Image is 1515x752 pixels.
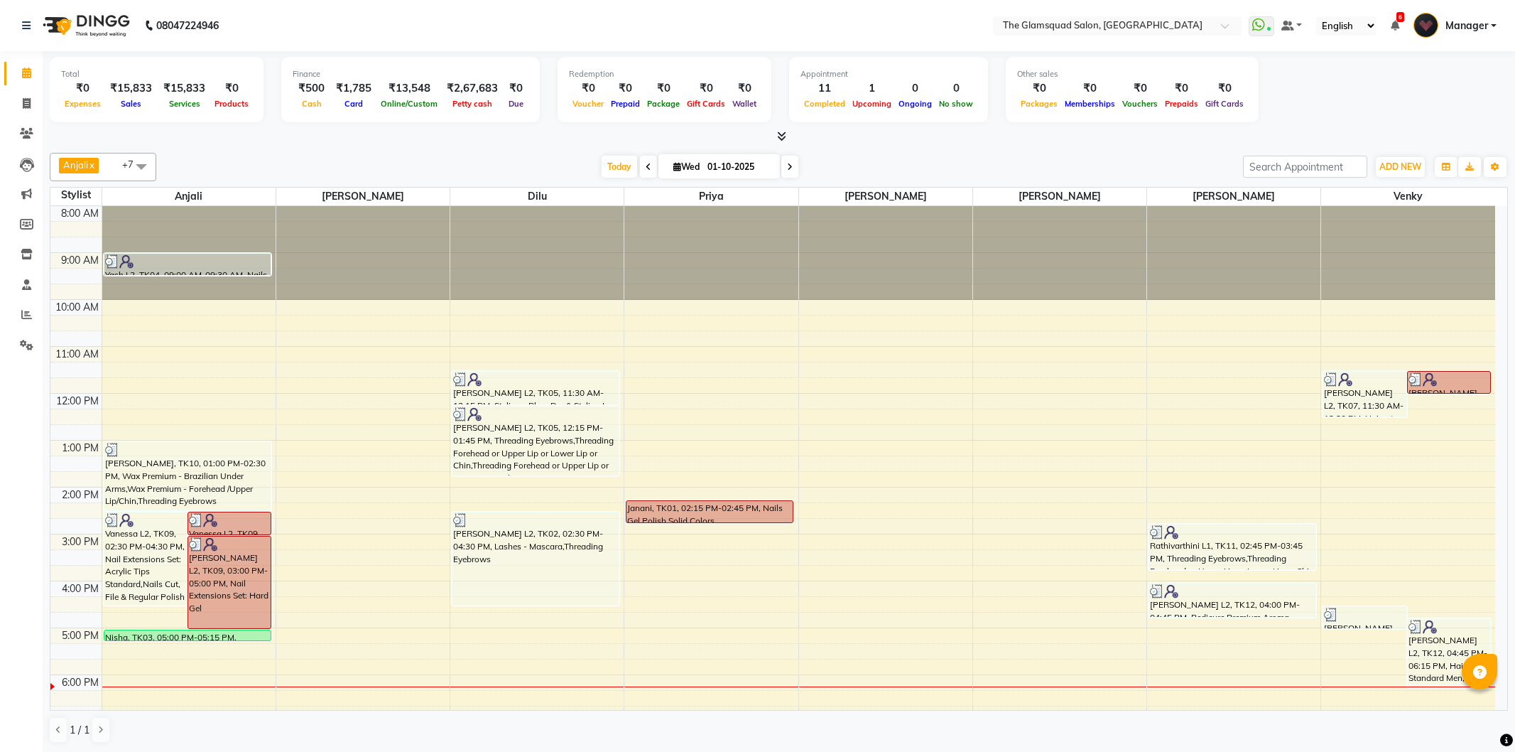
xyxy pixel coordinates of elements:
[1061,80,1119,97] div: ₹0
[1323,607,1406,628] div: [PERSON_NAME] L2, TK02, 04:30 PM-05:00 PM, Bleach/Detan Face and Neck
[377,80,441,97] div: ₹13,548
[61,68,252,80] div: Total
[1408,619,1490,687] div: [PERSON_NAME] L2, TK12, 04:45 PM-06:15 PM, Haircut Standard Men,[PERSON_NAME] Clean Shave
[800,68,977,80] div: Appointment
[683,80,729,97] div: ₹0
[59,581,102,596] div: 4:00 PM
[104,254,271,275] div: Yash L2, TK04, 09:00 AM-09:30 AM, Nails Gel Polish Solid Colors
[104,630,271,640] div: Nisha, TK03, 05:00 PM-05:15 PM, Dermalogica FaceFit Mini Facial
[799,188,972,205] span: [PERSON_NAME]
[1017,99,1061,109] span: Packages
[104,512,187,605] div: Vanessa L2, TK09, 02:30 PM-04:30 PM, Nail Extensions Set: Acrylic Tips Standard,Nails Cut, File &...
[849,80,895,97] div: 1
[276,188,450,205] span: [PERSON_NAME]
[122,159,144,170] span: +7
[703,156,774,178] input: 2025-10-01
[1408,372,1490,393] div: [PERSON_NAME] L2, TK05, 11:30 AM-12:00 PM, Styling - Std. Hair Wash - [DEMOGRAPHIC_DATA] M
[452,372,619,404] div: [PERSON_NAME] L2, TK05, 11:30 AM-12:15 PM, Styling - Blow Dry & Styling L
[53,347,102,362] div: 11:00 AM
[188,537,271,628] div: [PERSON_NAME] L2, TK09, 03:00 PM-05:00 PM, Nail Extensions Set: Hard Gel
[341,99,366,109] span: Card
[683,99,729,109] span: Gift Cards
[1376,157,1425,177] button: ADD NEW
[800,99,849,109] span: Completed
[895,80,935,97] div: 0
[973,188,1146,205] span: [PERSON_NAME]
[1017,68,1247,80] div: Other sales
[1391,19,1399,32] a: 6
[211,80,252,97] div: ₹0
[450,188,624,205] span: Dilu
[1017,80,1061,97] div: ₹0
[102,188,276,205] span: Anjali
[849,99,895,109] span: Upcoming
[50,188,102,203] div: Stylist
[61,99,104,109] span: Expenses
[452,407,619,476] div: [PERSON_NAME] L2, TK05, 12:15 PM-01:45 PM, Threading Eyebrows,Threading Forehead or Upper Lip or ...
[626,501,793,522] div: Janani, TK01, 02:15 PM-02:45 PM, Nails Gel Polish Solid Colors
[452,512,619,605] div: [PERSON_NAME] L2, TK02, 02:30 PM-04:30 PM, Lashes - Mascara,Threading Eyebrows
[117,99,145,109] span: Sales
[58,253,102,268] div: 9:00 AM
[58,206,102,221] div: 8:00 AM
[670,161,703,172] span: Wed
[1396,12,1404,22] span: 6
[293,80,330,97] div: ₹500
[607,99,644,109] span: Prepaid
[298,99,325,109] span: Cash
[156,6,219,45] b: 08047224946
[1202,99,1247,109] span: Gift Cards
[377,99,441,109] span: Online/Custom
[1149,584,1315,617] div: [PERSON_NAME] L2, TK12, 04:00 PM-04:45 PM, Pedicure Premium Aroma
[59,441,102,456] div: 1:00 PM
[1321,188,1495,205] span: Venky
[88,159,94,171] a: x
[607,80,644,97] div: ₹0
[602,156,637,178] span: Today
[569,99,607,109] span: Voucher
[211,99,252,109] span: Products
[569,68,760,80] div: Redemption
[59,535,102,549] div: 3:00 PM
[1243,156,1367,178] input: Search Appointment
[1455,695,1501,738] iframe: chat widget
[935,99,977,109] span: No show
[1323,372,1406,417] div: [PERSON_NAME] L2, TK07, 11:30 AM-12:30 PM, Haircut Creative Cuts Women
[644,99,683,109] span: Package
[1149,525,1315,569] div: Rathivarthini L1, TK11, 02:45 PM-03:45 PM, Threading Eyebrows,Threading Forehead or Upper Lip or ...
[188,512,271,535] div: Vanessa L2, TK09, 02:30 PM-03:00 PM, Nail Cut & File
[53,394,102,409] div: 12:00 PM
[1119,80,1161,97] div: ₹0
[569,80,607,97] div: ₹0
[1061,99,1119,109] span: Memberships
[63,159,88,171] span: Anjali
[330,80,377,97] div: ₹1,785
[441,80,504,97] div: ₹2,67,683
[895,99,935,109] span: Ongoing
[1161,99,1202,109] span: Prepaids
[293,68,528,80] div: Finance
[1119,99,1161,109] span: Vouchers
[104,442,271,510] div: [PERSON_NAME], TK10, 01:00 PM-02:30 PM, Wax Premium - Brazilian Under Arms,Wax Premium - Forehead...
[505,99,527,109] span: Due
[61,80,104,97] div: ₹0
[53,300,102,315] div: 10:00 AM
[644,80,683,97] div: ₹0
[70,723,89,738] span: 1 / 1
[104,80,158,97] div: ₹15,833
[729,99,760,109] span: Wallet
[158,80,211,97] div: ₹15,833
[1413,13,1438,38] img: Manager
[800,80,849,97] div: 11
[59,675,102,690] div: 6:00 PM
[165,99,204,109] span: Services
[59,628,102,643] div: 5:00 PM
[729,80,760,97] div: ₹0
[1161,80,1202,97] div: ₹0
[59,488,102,503] div: 2:00 PM
[504,80,528,97] div: ₹0
[449,99,496,109] span: Petty cash
[36,6,134,45] img: logo
[935,80,977,97] div: 0
[1147,188,1320,205] span: [PERSON_NAME]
